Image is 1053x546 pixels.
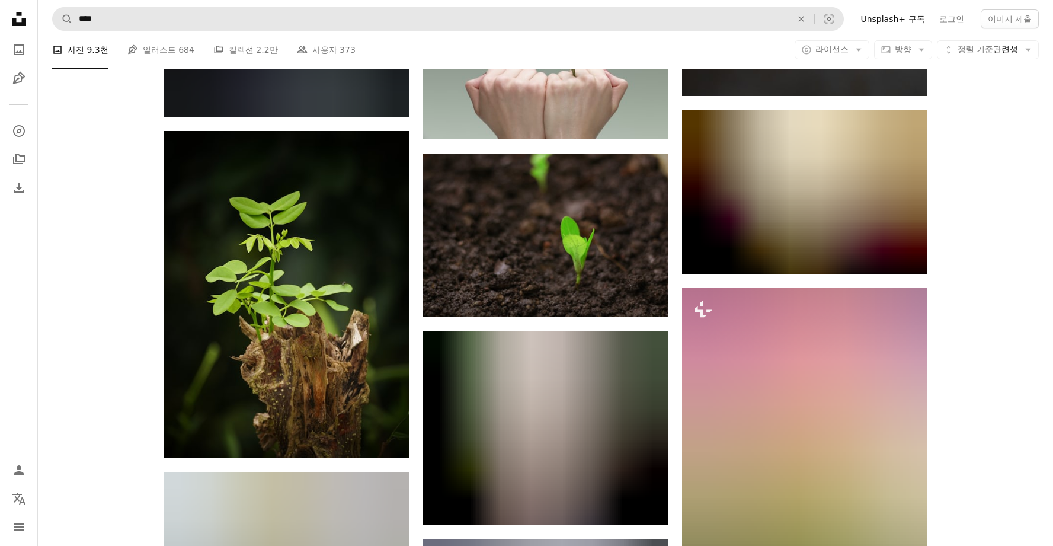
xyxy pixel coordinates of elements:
[7,458,31,482] a: 로그인 / 가입
[178,43,194,56] span: 684
[958,44,993,54] span: 정렬 기준
[7,119,31,143] a: 탐색
[7,38,31,62] a: 사진
[423,423,668,433] a: 로스 앤젤레스의 식물이있는 골목의 태양 플레어
[213,31,278,69] a: 컬렉션 2.2만
[932,9,971,28] a: 로그인
[423,331,668,525] img: 로스 앤젤레스의 식물이있는 골목의 태양 플레어
[795,40,869,59] button: 라이선스
[981,9,1039,28] button: 이미지 제출
[297,31,356,69] a: 사용자 373
[256,43,277,56] span: 2.2만
[164,131,409,458] img: 녹색 잎이 있는 나무 줄기
[937,40,1039,59] button: 정렬 기준관련성
[7,66,31,90] a: 일러스트
[7,7,31,33] a: 홈 — Unsplash
[423,229,668,240] a: 흙 속의 작은 녹색 식물의 클로즈업
[958,44,1018,56] span: 관련성
[340,43,356,56] span: 373
[895,44,911,54] span: 방향
[164,289,409,299] a: 녹색 잎이 있는 나무 줄기
[423,154,668,317] img: 흙 속의 작은 녹색 식물의 클로즈업
[788,8,814,30] button: 삭제
[682,467,927,477] a: 흐릿한 배경을 가진 식물의 클로즈업
[853,9,932,28] a: Unsplash+ 구독
[682,110,927,274] img: 흰색 거베라 꽃의 클로즈업 사진
[127,31,194,69] a: 일러스트 684
[874,40,932,59] button: 방향
[52,7,844,31] form: 사이트 전체에서 이미지 찾기
[7,176,31,200] a: 다운로드 내역
[815,8,843,30] button: 시각적 검색
[53,8,73,30] button: Unsplash 검색
[7,148,31,171] a: 컬렉션
[7,487,31,510] button: 언어
[682,187,927,197] a: 흰색 거베라 꽃의 클로즈업 사진
[7,515,31,539] button: 메뉴
[815,44,849,54] span: 라이선스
